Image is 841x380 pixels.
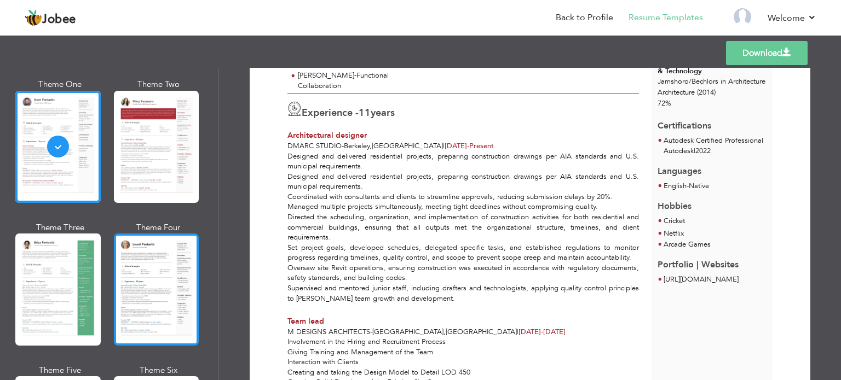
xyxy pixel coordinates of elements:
[658,259,739,271] span: Portfolio | Websites
[443,327,446,337] span: ,
[344,141,370,151] span: Berkeley
[342,141,344,151] span: -
[556,11,613,24] a: Back to Profile
[359,106,371,120] span: 11
[519,327,543,337] span: [DATE]
[302,106,359,120] span: Experience -
[25,9,76,27] a: Jobee
[18,222,103,233] div: Theme Three
[664,181,687,191] span: English
[664,146,763,157] p: Autodesk 2022
[25,9,42,27] img: jobee.io
[697,87,716,97] span: (2014)
[658,98,671,108] span: 72%
[658,112,711,132] span: Certifications
[372,141,443,151] span: [GEOGRAPHIC_DATA]
[116,222,201,233] div: Theme Four
[517,327,519,337] span: |
[443,141,445,151] span: |
[664,229,684,238] span: Netflix
[664,239,711,249] span: Arcade Games
[18,79,103,90] div: Theme One
[658,200,692,212] span: Hobbies
[658,157,701,178] span: Languages
[768,11,816,25] a: Welcome
[42,14,76,26] span: Jobee
[372,327,443,337] span: [GEOGRAPHIC_DATA]
[116,79,201,90] div: Theme Two
[467,141,469,151] span: -
[519,327,566,337] span: [DATE]
[445,141,494,151] span: Present
[734,8,751,26] img: Profile Img
[287,151,639,303] p: Designed and delivered residential projects, preparing construction drawings per AIA standards an...
[359,106,395,120] label: years
[664,274,739,284] a: [URL][DOMAIN_NAME]
[664,216,685,226] span: Cricket
[658,77,765,86] span: Jamshoro Bechlors in Architecture
[287,141,342,151] span: DMARC Studio
[287,327,370,337] span: M Designs Architects
[689,77,692,86] span: /
[445,141,469,151] span: [DATE]
[18,365,103,376] div: Theme Five
[664,136,763,145] span: Autodesk Certified Professional
[446,327,517,337] span: [GEOGRAPHIC_DATA]
[726,41,808,65] a: Download
[694,146,695,156] span: |
[298,71,398,91] div: [PERSON_NAME]-Functional Collaboration
[658,87,695,97] span: Architecture
[370,141,372,151] span: ,
[629,11,703,24] a: Resume Templates
[287,316,324,326] span: Team lead
[370,327,372,337] span: -
[541,327,543,337] span: -
[664,181,709,192] li: Native
[687,181,689,191] span: -
[287,130,367,141] span: Architectural designer
[116,365,201,376] div: Theme Six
